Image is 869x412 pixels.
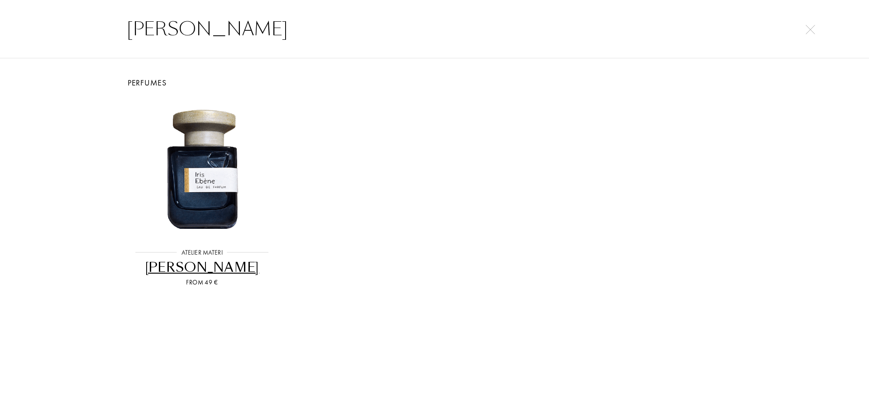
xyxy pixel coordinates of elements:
div: From 49 € [128,278,276,287]
img: cross.svg [806,25,815,34]
div: [PERSON_NAME] [128,259,276,276]
img: Iris Ebène [132,99,272,238]
input: Search [109,15,760,43]
div: Atelier Materi [177,248,227,257]
div: Perfumes [118,76,751,89]
a: Iris EbèneAtelier Materi[PERSON_NAME]From 49 € [124,89,280,298]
